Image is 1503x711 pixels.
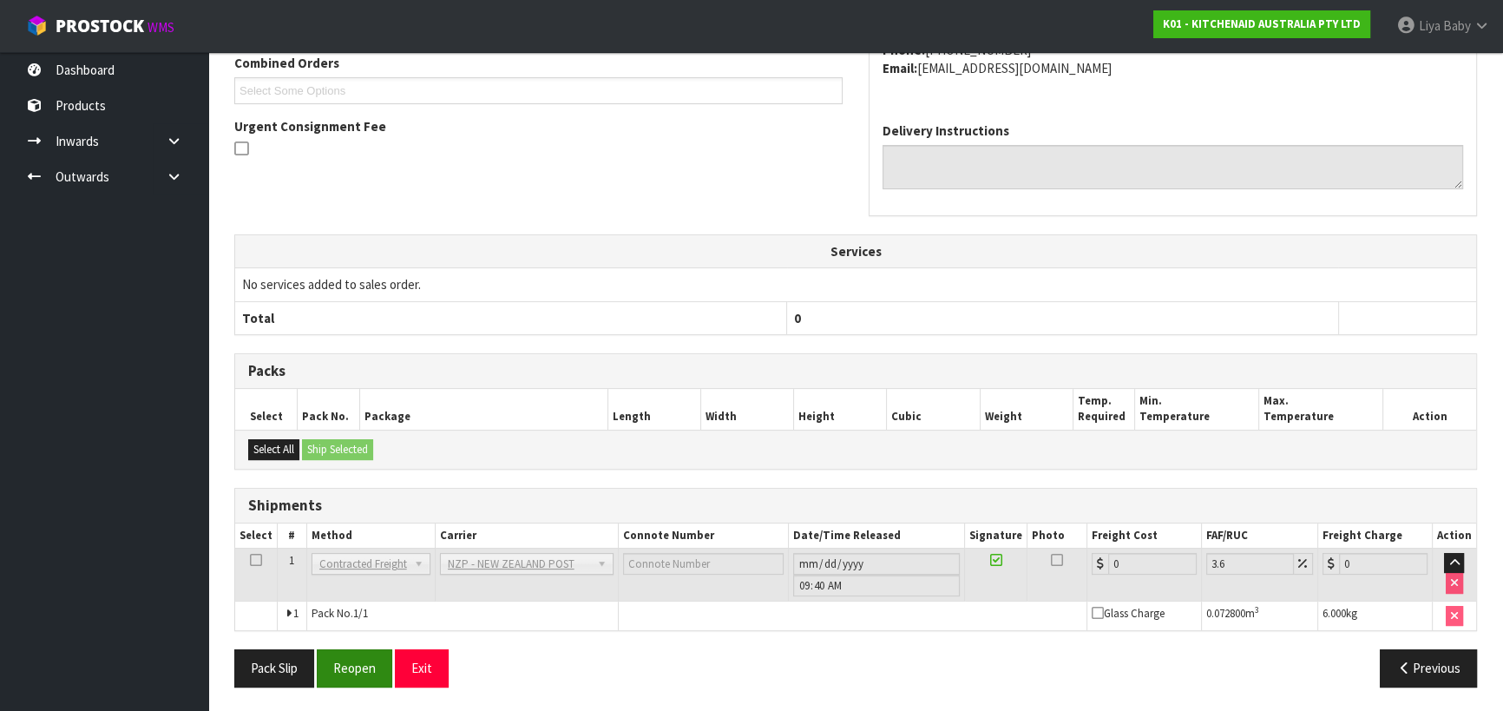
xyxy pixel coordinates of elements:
[319,554,407,575] span: Contracted Freight
[1108,553,1197,575] input: Freight Cost
[1092,606,1165,621] span: Glass Charge
[302,439,373,460] button: Ship Selected
[1432,523,1476,549] th: Action
[289,553,294,568] span: 1
[623,553,783,575] input: Connote Number
[293,606,299,621] span: 1
[248,497,1463,514] h3: Shipments
[1339,553,1428,575] input: Freight Charge
[235,301,787,334] th: Total
[965,523,1027,549] th: Signature
[1163,16,1361,31] strong: K01 - KITCHENAID AUSTRALIA PTY LTD
[435,523,619,549] th: Carrier
[883,41,1463,78] address: [PHONE_NUMBER] [EMAIL_ADDRESS][DOMAIN_NAME]
[1383,389,1476,430] th: Action
[1419,17,1441,34] span: Liya
[359,389,607,430] th: Package
[1027,523,1087,549] th: Photo
[235,523,278,549] th: Select
[794,389,887,430] th: Height
[448,554,591,575] span: NZP - NEW ZEALAND POST
[607,389,700,430] th: Length
[56,15,144,37] span: ProStock
[700,389,793,430] th: Width
[306,523,435,549] th: Method
[1255,604,1259,616] sup: 3
[248,439,299,460] button: Select All
[317,649,392,687] button: Reopen
[1153,10,1370,38] a: K01 - KITCHENAID AUSTRALIA PTY LTD
[1206,553,1294,575] input: Freight Adjustment
[883,60,917,76] strong: email
[883,122,1009,140] label: Delivery Instructions
[1317,601,1432,630] td: kg
[980,389,1073,430] th: Weight
[1323,606,1346,621] span: 6.000
[1201,601,1317,630] td: m
[1073,389,1135,430] th: Temp. Required
[1206,606,1245,621] span: 0.072800
[883,42,925,58] strong: phone
[235,235,1476,268] th: Services
[1443,17,1471,34] span: Baby
[1135,389,1259,430] th: Min. Temperature
[395,649,449,687] button: Exit
[1380,649,1477,687] button: Previous
[248,363,1463,379] h3: Packs
[235,268,1476,301] td: No services added to sales order.
[278,523,307,549] th: #
[148,19,174,36] small: WMS
[26,15,48,36] img: cube-alt.png
[887,389,980,430] th: Cubic
[353,606,368,621] span: 1/1
[788,523,965,549] th: Date/Time Released
[235,389,298,430] th: Select
[234,54,339,72] label: Combined Orders
[794,310,801,326] span: 0
[306,601,619,630] td: Pack No.
[1317,523,1432,549] th: Freight Charge
[619,523,788,549] th: Connote Number
[234,117,386,135] label: Urgent Consignment Fee
[298,389,360,430] th: Pack No.
[1086,523,1201,549] th: Freight Cost
[1201,523,1317,549] th: FAF/RUC
[234,649,314,687] button: Pack Slip
[1259,389,1383,430] th: Max. Temperature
